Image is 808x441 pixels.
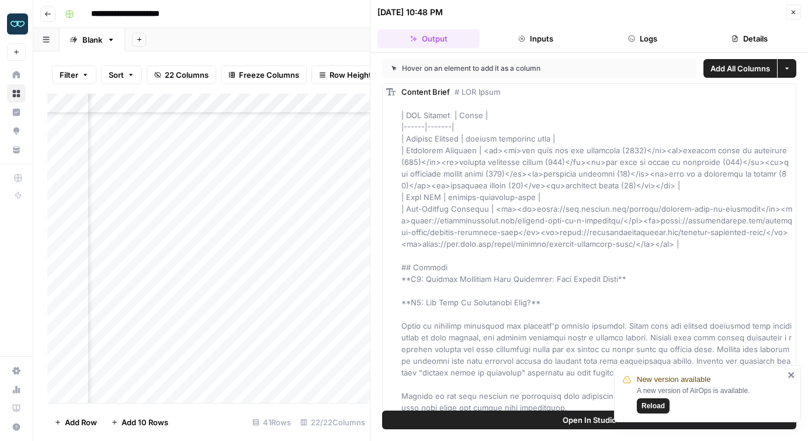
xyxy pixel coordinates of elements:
[109,69,124,81] span: Sort
[7,122,26,140] a: Opportunities
[296,413,370,432] div: 22/22 Columns
[7,13,28,35] img: Zola Inc Logo
[60,69,78,81] span: Filter
[7,418,26,436] button: Help + Support
[104,413,175,432] button: Add 10 Rows
[122,416,168,428] span: Add 10 Rows
[637,398,670,414] button: Reload
[563,414,616,426] span: Open In Studio
[592,29,694,48] button: Logs
[637,374,710,385] span: New version available
[248,413,296,432] div: 41 Rows
[377,6,443,18] div: [DATE] 10:48 PM
[699,29,801,48] button: Details
[7,140,26,159] a: Your Data
[7,361,26,380] a: Settings
[311,66,379,84] button: Row Height
[401,87,450,97] span: Content Brief
[65,416,97,428] span: Add Row
[47,413,104,432] button: Add Row
[239,69,299,81] span: Freeze Columns
[710,63,770,74] span: Add All Columns
[484,29,587,48] button: Inputs
[7,66,26,84] a: Home
[101,66,142,84] button: Sort
[641,401,665,411] span: Reload
[221,66,307,84] button: Freeze Columns
[7,399,26,418] a: Learning Hub
[7,84,26,103] a: Browse
[330,69,372,81] span: Row Height
[637,385,784,414] div: A new version of AirOps is available.
[391,63,614,74] div: Hover on an element to add it as a column
[703,59,777,78] button: Add All Columns
[52,66,96,84] button: Filter
[60,28,125,51] a: Blank
[165,69,209,81] span: 22 Columns
[788,370,796,380] button: close
[7,103,26,122] a: Insights
[382,411,796,429] button: Open In Studio
[147,66,216,84] button: 22 Columns
[377,29,480,48] button: Output
[7,9,26,39] button: Workspace: Zola Inc
[7,380,26,399] a: Usage
[82,34,102,46] div: Blank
